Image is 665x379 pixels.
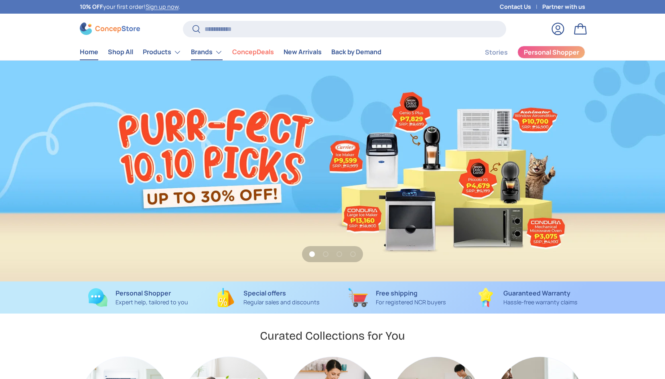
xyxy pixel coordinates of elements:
[339,288,456,307] a: Free shipping For registered NCR buyers
[80,44,381,60] nav: Primary
[503,298,578,307] p: Hassle-free warranty claims
[80,22,140,35] img: ConcepStore
[376,289,418,297] strong: Free shipping
[466,44,585,60] nav: Secondary
[116,298,188,307] p: Expert help, tailored to you
[542,2,585,11] a: Partner with us
[80,44,98,60] a: Home
[517,46,585,59] a: Personal Shopper
[503,289,570,297] strong: Guaranteed Warranty
[524,49,579,55] span: Personal Shopper
[331,44,381,60] a: Back by Demand
[376,298,446,307] p: For registered NCR buyers
[138,44,186,60] summary: Products
[80,288,197,307] a: Personal Shopper Expert help, tailored to you
[232,44,274,60] a: ConcepDeals
[468,288,585,307] a: Guaranteed Warranty Hassle-free warranty claims
[80,3,103,10] strong: 10% OFF
[485,45,508,60] a: Stories
[284,44,322,60] a: New Arrivals
[500,2,542,11] a: Contact Us
[186,44,227,60] summary: Brands
[243,289,286,297] strong: Special offers
[146,3,178,10] a: Sign up now
[243,298,320,307] p: Regular sales and discounts
[260,328,405,343] h2: Curated Collections for You
[209,288,326,307] a: Special offers Regular sales and discounts
[108,44,133,60] a: Shop All
[116,289,171,297] strong: Personal Shopper
[80,2,180,11] p: your first order! .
